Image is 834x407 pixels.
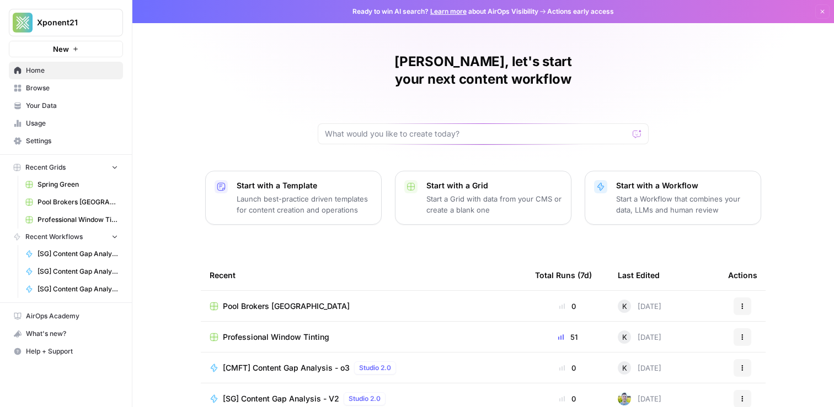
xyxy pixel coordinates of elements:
[210,301,517,312] a: Pool Brokers [GEOGRAPHIC_DATA]
[547,7,614,17] span: Actions early access
[38,284,118,294] span: [SG] Content Gap Analysis
[535,260,592,290] div: Total Runs (7d)
[9,97,123,115] a: Your Data
[618,330,661,344] div: [DATE]
[9,132,123,150] a: Settings
[349,394,381,404] span: Studio 2.0
[210,361,517,375] a: [CMFT] Content Gap Analysis - o3Studio 2.0
[535,362,600,373] div: 0
[38,249,118,259] span: [SG] Content Gap Analysis - V2
[9,325,122,342] div: What's new?
[38,180,118,189] span: Spring Green
[205,171,382,225] button: Start with a TemplateLaunch best-practice driven templates for content creation and operations
[585,171,761,225] button: Start with a WorkflowStart a Workflow that combines your data, LLMs and human review
[618,361,661,375] div: [DATE]
[25,232,83,242] span: Recent Workflows
[9,41,123,57] button: New
[20,245,123,263] a: [SG] Content Gap Analysis - V2
[13,13,33,32] img: Xponent21 Logo
[9,343,123,360] button: Help + Support
[9,229,123,245] button: Recent Workflows
[622,362,627,373] span: K
[26,346,118,356] span: Help + Support
[618,300,661,313] div: [DATE]
[38,267,118,276] span: [SG] Content Gap Analysis - o3
[9,9,123,36] button: Workspace: Xponent21
[25,162,66,172] span: Recent Grids
[728,260,757,290] div: Actions
[535,393,600,404] div: 0
[616,193,752,215] p: Start a Workflow that combines your data, LLMs and human review
[20,176,123,193] a: Spring Green
[37,17,104,28] span: Xponent21
[318,53,649,88] h1: [PERSON_NAME], let's start your next content workflow
[26,66,118,75] span: Home
[325,128,628,139] input: What would you like to create today?
[210,392,517,405] a: [SG] Content Gap Analysis - V2Studio 2.0
[237,180,372,191] p: Start with a Template
[535,301,600,312] div: 0
[26,101,118,111] span: Your Data
[352,7,538,17] span: Ready to win AI search? about AirOps Visibility
[535,332,600,343] div: 51
[622,332,627,343] span: K
[618,392,661,405] div: [DATE]
[426,193,562,215] p: Start a Grid with data from your CMS or create a blank one
[9,307,123,325] a: AirOps Academy
[618,392,631,405] img: 7o9iy2kmmc4gt2vlcbjqaas6vz7k
[616,180,752,191] p: Start with a Workflow
[9,159,123,176] button: Recent Grids
[26,311,118,321] span: AirOps Academy
[223,393,339,404] span: [SG] Content Gap Analysis - V2
[395,171,571,225] button: Start with a GridStart a Grid with data from your CMS or create a blank one
[26,118,118,128] span: Usage
[223,362,350,373] span: [CMFT] Content Gap Analysis - o3
[38,197,118,207] span: Pool Brokers [GEOGRAPHIC_DATA]
[359,363,391,373] span: Studio 2.0
[9,325,123,343] button: What's new?
[20,280,123,298] a: [SG] Content Gap Analysis
[618,260,660,290] div: Last Edited
[210,332,517,343] a: Professional Window Tinting
[430,7,467,15] a: Learn more
[20,211,123,229] a: Professional Window Tinting
[426,180,562,191] p: Start with a Grid
[237,193,372,215] p: Launch best-practice driven templates for content creation and operations
[622,301,627,312] span: K
[223,332,329,343] span: Professional Window Tinting
[26,83,118,93] span: Browse
[20,193,123,211] a: Pool Brokers [GEOGRAPHIC_DATA]
[26,136,118,146] span: Settings
[9,79,123,97] a: Browse
[9,62,123,79] a: Home
[210,260,517,290] div: Recent
[53,44,69,55] span: New
[9,115,123,132] a: Usage
[223,301,350,312] span: Pool Brokers [GEOGRAPHIC_DATA]
[20,263,123,280] a: [SG] Content Gap Analysis - o3
[38,215,118,225] span: Professional Window Tinting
